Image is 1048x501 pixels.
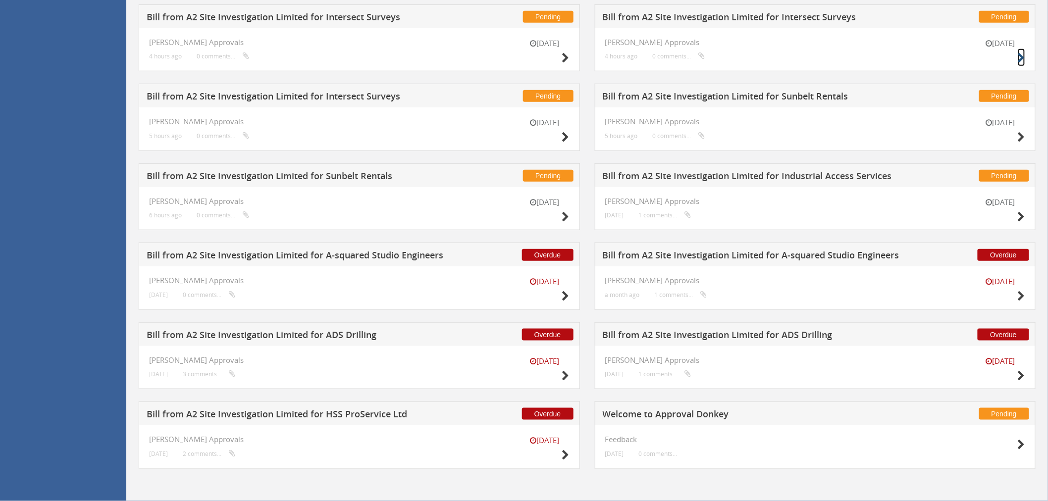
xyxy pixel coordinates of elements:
small: 1 comments... [655,291,707,299]
small: 0 comments... [653,132,705,140]
small: 0 comments... [639,450,678,457]
span: Overdue [522,249,574,261]
small: 0 comments... [197,211,249,219]
h5: Bill from A2 Site Investigation Limited for A-squared Studio Engineers [603,250,900,263]
small: 1 comments... [639,370,691,378]
small: a month ago [605,291,640,299]
small: 1 comments... [639,211,691,219]
span: Pending [979,90,1029,102]
h5: Bill from A2 Site Investigation Limited for Industrial Access Services [603,171,900,184]
small: [DATE] [149,450,168,457]
h4: [PERSON_NAME] Approvals [149,117,570,126]
small: [DATE] [520,435,570,446]
span: Overdue [978,249,1029,261]
small: 4 hours ago [605,52,638,60]
small: [DATE] [520,38,570,49]
h4: [PERSON_NAME] Approvals [605,356,1026,364]
h4: [PERSON_NAME] Approvals [149,435,570,444]
span: Pending [523,11,573,23]
h4: [PERSON_NAME] Approvals [149,356,570,364]
h5: Bill from A2 Site Investigation Limited for Sunbelt Rentals [603,92,900,104]
small: 5 hours ago [605,132,638,140]
h5: Bill from A2 Site Investigation Limited for Sunbelt Rentals [147,171,444,184]
small: [DATE] [520,276,570,287]
h5: Bill from A2 Site Investigation Limited for A-squared Studio Engineers [147,250,444,263]
span: Pending [523,170,573,182]
h4: [PERSON_NAME] Approvals [605,38,1026,47]
h5: Bill from A2 Site Investigation Limited for ADS Drilling [603,330,900,343]
h4: [PERSON_NAME] Approvals [605,117,1026,126]
span: Overdue [522,408,574,420]
h5: Bill from A2 Site Investigation Limited for Intersect Surveys [147,12,444,25]
small: [DATE] [976,276,1025,287]
small: [DATE] [149,370,168,378]
h4: Feedback [605,435,1026,444]
small: [DATE] [605,450,624,457]
small: 4 hours ago [149,52,182,60]
span: Overdue [978,329,1029,341]
h5: Welcome to Approval Donkey [603,409,900,422]
small: 0 comments... [197,52,249,60]
h4: [PERSON_NAME] Approvals [149,276,570,285]
small: [DATE] [149,291,168,299]
small: [DATE] [605,370,624,378]
h5: Bill from A2 Site Investigation Limited for Intersect Surveys [147,92,444,104]
h4: [PERSON_NAME] Approvals [149,197,570,205]
small: [DATE] [520,117,570,128]
small: 3 comments... [183,370,235,378]
small: [DATE] [976,197,1025,207]
span: Pending [523,90,573,102]
small: [DATE] [605,211,624,219]
small: [DATE] [976,117,1025,128]
small: [DATE] [976,38,1025,49]
small: 0 comments... [197,132,249,140]
span: Pending [979,408,1029,420]
h4: [PERSON_NAME] Approvals [605,197,1026,205]
small: [DATE] [976,356,1025,366]
h5: Bill from A2 Site Investigation Limited for ADS Drilling [147,330,444,343]
h5: Bill from A2 Site Investigation Limited for Intersect Surveys [603,12,900,25]
h5: Bill from A2 Site Investigation Limited for HSS ProService Ltd [147,409,444,422]
small: 2 comments... [183,450,235,457]
span: Pending [979,11,1029,23]
small: [DATE] [520,356,570,366]
small: 0 comments... [183,291,235,299]
span: Overdue [522,329,574,341]
small: 6 hours ago [149,211,182,219]
small: 0 comments... [653,52,705,60]
small: 5 hours ago [149,132,182,140]
span: Pending [979,170,1029,182]
h4: [PERSON_NAME] Approvals [149,38,570,47]
small: [DATE] [520,197,570,207]
h4: [PERSON_NAME] Approvals [605,276,1026,285]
